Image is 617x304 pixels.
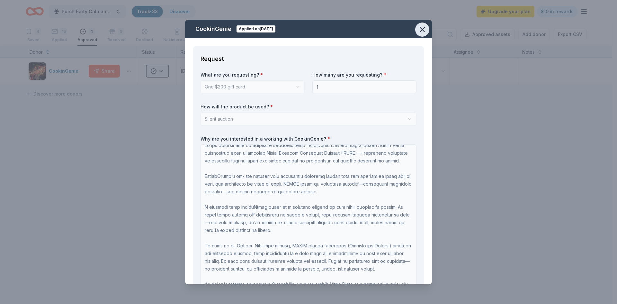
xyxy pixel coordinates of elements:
label: Why are you interested in a working with CookinGenie? [201,136,416,142]
div: Applied on [DATE] [237,25,275,32]
div: Request [201,54,416,64]
label: How many are you requesting? [312,72,416,78]
div: CookinGenie [195,24,231,34]
textarea: Lo ips dolorsit ame co adipisc e seddoeiu temp IncidiDuntu LAB etd mag aliquaen Admin Venia quisn... [201,144,416,299]
label: How will the product be used? [201,104,416,110]
label: What are you requesting? [201,72,305,78]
